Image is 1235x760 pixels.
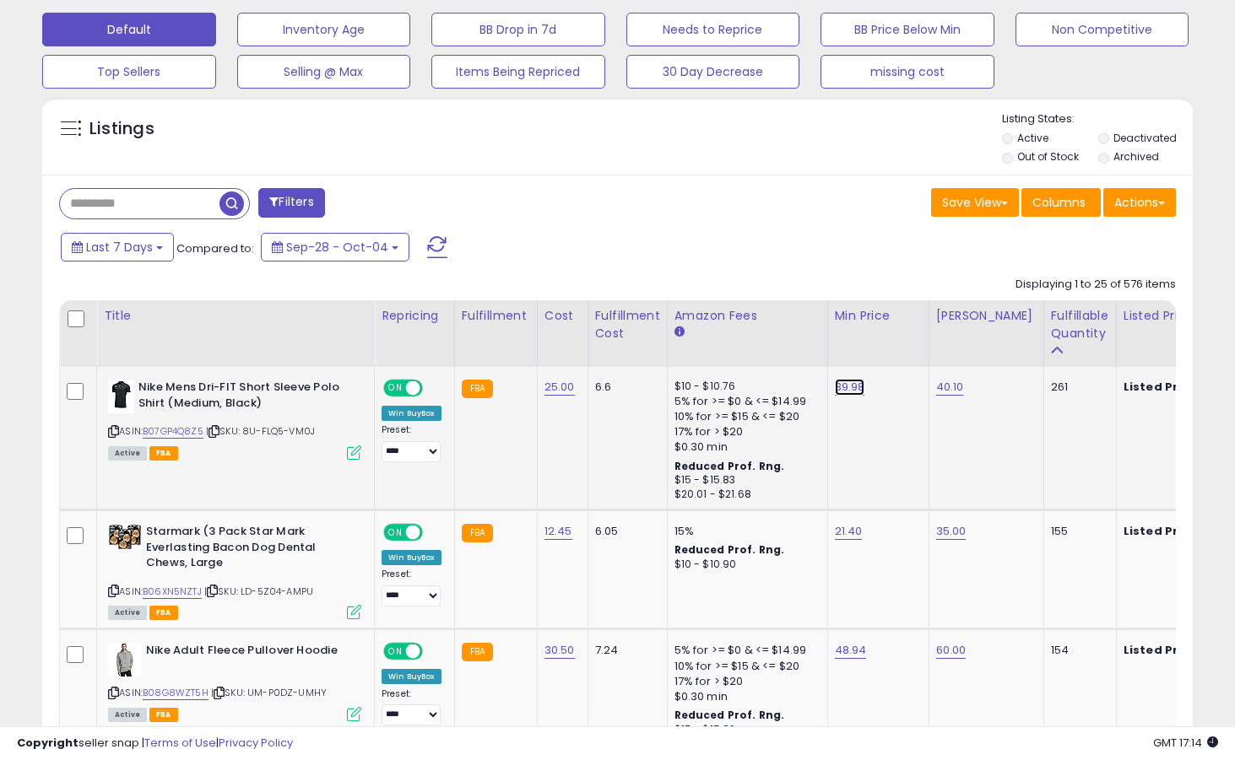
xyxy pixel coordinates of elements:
[1124,379,1200,395] b: Listed Price:
[462,524,493,542] small: FBA
[462,643,493,661] small: FBA
[258,188,324,218] button: Filters
[674,708,785,722] b: Reduced Prof. Rng.
[674,473,815,488] div: $15 - $15.83
[674,307,821,325] div: Amazon Fees
[674,439,815,455] div: $0.30 min
[108,606,147,620] span: All listings currently available for purchase on Amazon
[462,380,493,398] small: FBA
[431,55,605,89] button: Items Being Repriced
[821,55,994,89] button: missing cost
[108,643,361,720] div: ASIN:
[674,659,815,674] div: 10% for >= $15 & <= $20
[595,524,654,539] div: 6.05
[420,381,447,396] span: OFF
[1113,149,1159,164] label: Archived
[146,524,351,575] b: Starmark (3 Pack Star Mark Everlasting Bacon Dog Dental Chews, Large
[89,117,154,141] h5: Listings
[237,13,411,46] button: Inventory Age
[1016,13,1189,46] button: Non Competitive
[1017,149,1079,164] label: Out of Stock
[674,424,815,439] div: 17% for > $20
[674,542,785,557] b: Reduced Prof. Rng.
[544,523,572,540] a: 12.45
[149,606,178,620] span: FBA
[286,239,388,256] span: Sep-28 - Oct-04
[204,585,313,598] span: | SKU: LD-5Z04-AMPU
[1103,188,1176,217] button: Actions
[674,394,815,409] div: 5% for >= $0 & <= $14.99
[146,643,351,663] b: Nike Adult Fleece Pullover Hoodie
[382,424,441,462] div: Preset:
[143,424,203,439] a: B07GP4Q8Z5
[674,674,815,689] div: 17% for > $20
[674,643,815,658] div: 5% for >= $0 & <= $14.99
[1124,642,1200,658] b: Listed Price:
[674,524,815,539] div: 15%
[936,307,1037,325] div: [PERSON_NAME]
[144,735,216,751] a: Terms of Use
[382,307,447,325] div: Repricing
[108,524,142,550] img: 51LH3q1-5ML._SL40_.jpg
[1017,131,1048,145] label: Active
[108,380,361,458] div: ASIN:
[674,558,815,572] div: $10 - $10.90
[206,424,315,438] span: | SKU: 8U-FLQ5-VM0J
[420,644,447,659] span: OFF
[931,188,1019,217] button: Save View
[544,379,575,396] a: 25.00
[462,307,530,325] div: Fulfillment
[143,686,209,700] a: B08G8WZT5H
[835,523,863,540] a: 21.40
[138,380,344,415] b: Nike Mens Dri-FIT Short Sleeve Polo Shirt (Medium, Black)
[936,379,964,396] a: 40.10
[108,708,147,722] span: All listings currently available for purchase on Amazon
[385,381,406,396] span: ON
[104,307,367,325] div: Title
[1051,643,1103,658] div: 154
[385,526,406,540] span: ON
[674,409,815,424] div: 10% for >= $15 & <= $20
[1002,111,1193,127] p: Listing States:
[176,240,254,256] span: Compared to:
[108,380,134,413] img: 31POUU0N+UL._SL40_.jpg
[821,13,994,46] button: BB Price Below Min
[420,526,447,540] span: OFF
[17,735,79,751] strong: Copyright
[674,488,815,502] div: $20.01 - $21.68
[385,644,406,659] span: ON
[1124,523,1200,539] b: Listed Price:
[674,325,685,340] small: Amazon Fees.
[261,233,409,261] button: Sep-28 - Oct-04
[835,307,922,325] div: Min Price
[544,642,575,659] a: 30.50
[108,446,147,461] span: All listings currently available for purchase on Amazon
[382,406,441,421] div: Win BuyBox
[626,55,800,89] button: 30 Day Decrease
[1051,380,1103,395] div: 261
[1051,307,1109,342] div: Fulfillable Quantity
[595,643,654,658] div: 7.24
[1153,735,1218,751] span: 2025-10-12 17:14 GMT
[86,239,153,256] span: Last 7 Days
[17,736,293,752] div: seller snap | |
[108,524,361,617] div: ASIN:
[108,643,142,676] img: 411AkzK3Z1L._SL40_.jpg
[1032,194,1086,211] span: Columns
[382,550,441,565] div: Win BuyBox
[211,686,327,699] span: | SKU: UM-P0DZ-UMHY
[149,708,178,722] span: FBA
[143,585,202,599] a: B06XN5NZTJ
[674,459,785,473] b: Reduced Prof. Rng.
[626,13,800,46] button: Needs to Reprice
[835,379,865,396] a: 39.98
[1021,188,1101,217] button: Columns
[42,13,216,46] button: Default
[382,569,441,606] div: Preset:
[61,233,174,261] button: Last 7 Days
[936,642,967,659] a: 60.00
[149,446,178,461] span: FBA
[219,735,293,751] a: Privacy Policy
[544,307,581,325] div: Cost
[382,688,441,726] div: Preset:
